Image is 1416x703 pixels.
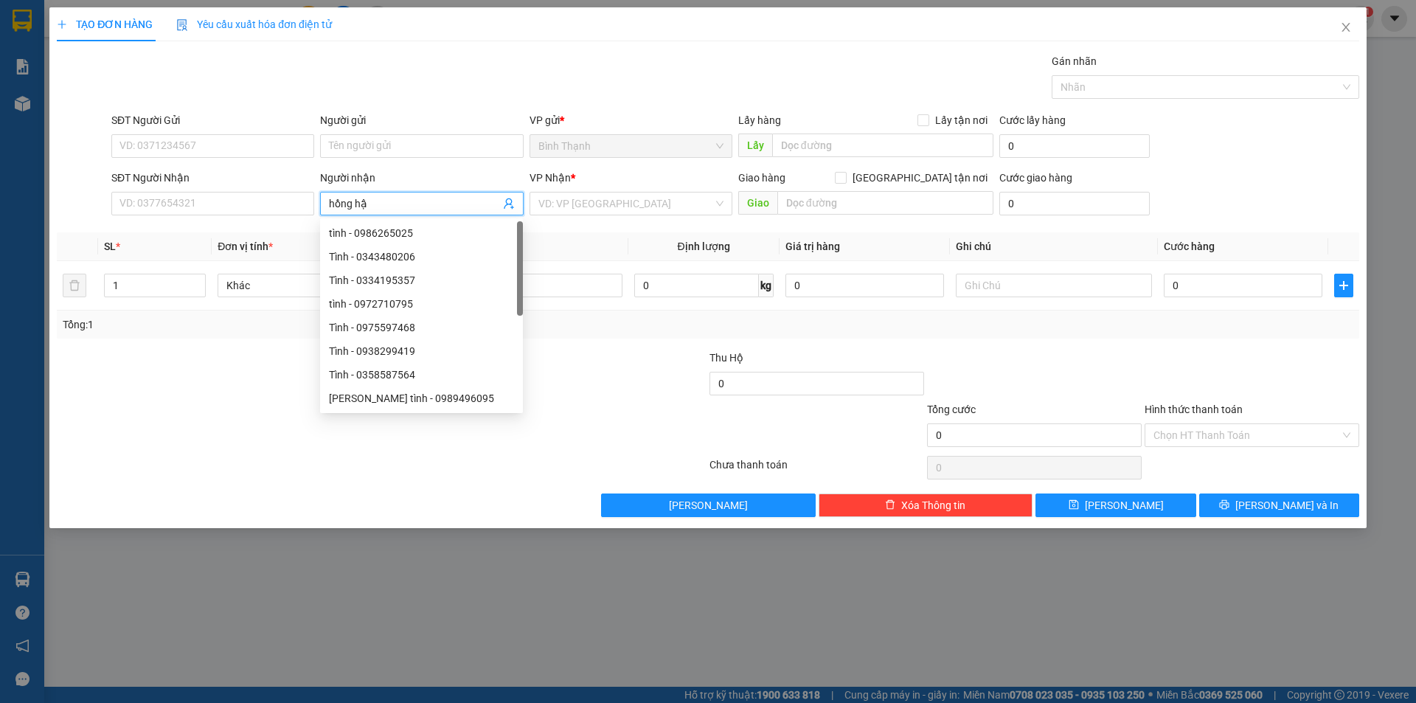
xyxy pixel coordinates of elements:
[538,135,723,157] span: Bình Thạnh
[819,494,1033,517] button: deleteXóa Thông tin
[901,497,965,513] span: Xóa Thông tin
[1325,7,1367,49] button: Close
[927,404,976,415] span: Tổng cước
[1334,274,1353,297] button: plus
[13,13,131,30] div: Bình Thạnh
[1340,21,1352,33] span: close
[141,48,268,66] div: playku
[320,292,523,316] div: tình - 0972710795
[738,191,777,215] span: Giao
[1085,497,1164,513] span: [PERSON_NAME]
[141,86,265,138] span: tạp hóa bà hòa
[1164,240,1215,252] span: Cước hàng
[63,274,86,297] button: delete
[13,14,35,30] span: Gửi:
[320,112,523,128] div: Người gửi
[708,457,926,482] div: Chưa thanh toán
[329,296,514,312] div: tình - 0972710795
[956,274,1152,297] input: Ghi Chú
[785,240,840,252] span: Giá trị hàng
[1235,497,1339,513] span: [PERSON_NAME] và In
[176,18,332,30] span: Yêu cầu xuất hóa đơn điện tử
[1335,280,1353,291] span: plus
[530,112,732,128] div: VP gửi
[772,134,993,157] input: Dọc đường
[738,134,772,157] span: Lấy
[320,269,523,292] div: Tình - 0334195357
[111,170,314,186] div: SĐT Người Nhận
[777,191,993,215] input: Dọc đường
[218,240,273,252] span: Đơn vị tính
[601,494,816,517] button: [PERSON_NAME]
[141,14,176,30] span: Nhận:
[669,497,748,513] span: [PERSON_NAME]
[1199,494,1359,517] button: printer[PERSON_NAME] và In
[503,198,515,209] span: user-add
[329,367,514,383] div: Tình - 0358587564
[929,112,993,128] span: Lấy tận nơi
[329,319,514,336] div: Tình - 0975597468
[1219,499,1229,511] span: printer
[226,274,405,297] span: Khác
[885,499,895,511] span: delete
[738,114,781,126] span: Lấy hàng
[320,316,523,339] div: Tình - 0975597468
[104,240,116,252] span: SL
[329,390,514,406] div: [PERSON_NAME] tình - 0989496095
[738,172,785,184] span: Giao hàng
[320,387,523,410] div: lê thị tình - 0989496095
[847,170,993,186] span: [GEOGRAPHIC_DATA] tận nơi
[320,363,523,387] div: Tình - 0358587564
[320,245,523,269] div: Tình - 0343480206
[1145,404,1243,415] label: Hình thức thanh toán
[176,19,188,31] img: icon
[320,170,523,186] div: Người nhận
[999,192,1150,215] input: Cước giao hàng
[530,172,571,184] span: VP Nhận
[320,339,523,363] div: Tình - 0938299419
[1035,494,1195,517] button: save[PERSON_NAME]
[57,19,67,30] span: plus
[999,172,1072,184] label: Cước giao hàng
[329,249,514,265] div: Tình - 0343480206
[63,316,546,333] div: Tổng: 1
[678,240,730,252] span: Định lượng
[759,274,774,297] span: kg
[999,134,1150,158] input: Cước lấy hàng
[785,274,944,297] input: 0
[111,112,314,128] div: SĐT Người Gửi
[1052,55,1097,67] label: Gán nhãn
[320,221,523,245] div: tình - 0986265025
[141,66,268,86] div: 0368261009
[57,18,153,30] span: TẠO ĐƠN HÀNG
[329,343,514,359] div: Tình - 0938299419
[426,274,622,297] input: VD: Bàn, Ghế
[709,352,743,364] span: Thu Hộ
[999,114,1066,126] label: Cước lấy hàng
[329,272,514,288] div: Tình - 0334195357
[141,13,268,48] div: Văn Phòng Pleiku
[1069,499,1079,511] span: save
[141,94,162,110] span: DĐ:
[950,232,1158,261] th: Ghi chú
[329,225,514,241] div: tình - 0986265025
